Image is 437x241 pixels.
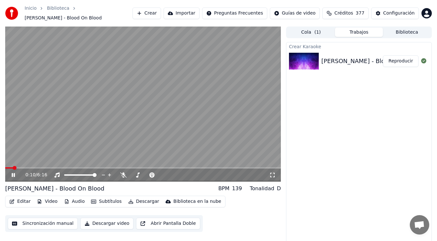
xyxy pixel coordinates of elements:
span: 6:16 [37,172,47,178]
button: Importar [164,7,200,19]
button: Descargar video [80,218,133,229]
div: 139 [232,185,242,192]
button: Video [34,197,60,206]
div: [PERSON_NAME] - Blood On Blood [321,57,420,66]
div: Tonalidad [250,185,274,192]
div: / [25,172,41,178]
button: Cola [287,27,335,37]
button: Configuración [371,7,419,19]
span: [PERSON_NAME] - Blood On Blood [25,15,102,21]
button: Editar [7,197,33,206]
a: Biblioteca [47,5,69,12]
div: [PERSON_NAME] - Blood On Blood [5,184,104,193]
button: Abrir Pantalla Doble [136,218,200,229]
span: ( 1 ) [314,29,321,36]
span: Créditos [334,10,353,16]
button: Biblioteca [383,27,431,37]
span: 377 [356,10,364,16]
a: Inicio [25,5,37,12]
img: youka [5,7,18,20]
nav: breadcrumb [25,5,132,21]
button: Audio [62,197,87,206]
button: Subtítulos [88,197,124,206]
div: Configuración [383,10,415,16]
button: Trabajos [335,27,383,37]
span: 0:10 [25,172,35,178]
button: Descargar [126,197,162,206]
button: Sincronización manual [8,218,78,229]
button: Preguntas Frecuentes [202,7,267,19]
div: BPM [218,185,229,192]
button: Reproducir [383,55,419,67]
div: Crear Karaoke [286,42,431,50]
div: Biblioteca en la nube [173,198,221,205]
div: Chat abierto [410,215,429,235]
button: Créditos377 [322,7,369,19]
button: Guías de video [270,7,320,19]
div: D [277,185,281,192]
button: Crear [132,7,161,19]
